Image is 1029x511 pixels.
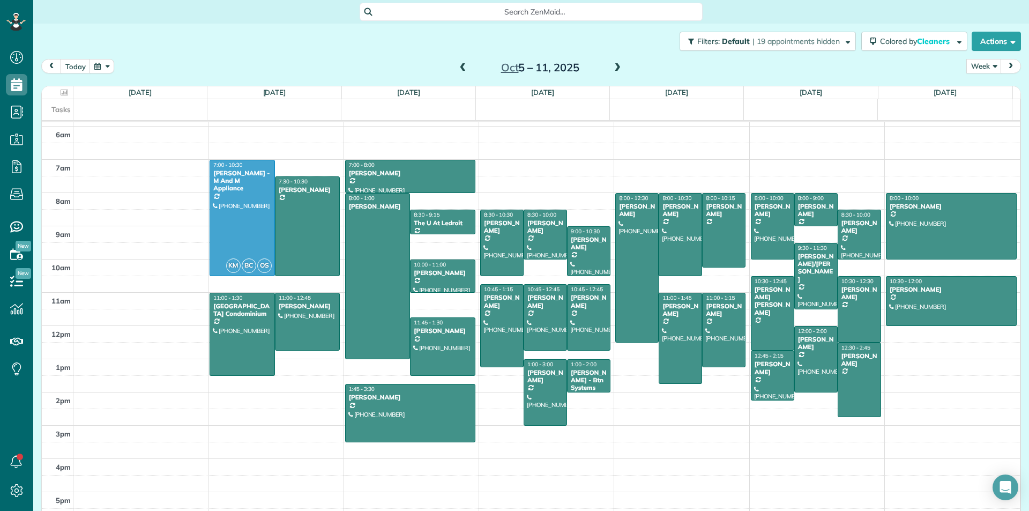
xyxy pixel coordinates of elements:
a: [DATE] [129,88,152,97]
div: [PERSON_NAME] [618,203,655,218]
div: [PERSON_NAME] [754,360,791,376]
span: Default [722,36,750,46]
span: 10:30 - 12:30 [841,278,874,285]
span: 12pm [51,330,71,338]
span: | 19 appointments hidden [752,36,840,46]
span: 7:00 - 8:00 [349,161,375,168]
span: 10:45 - 1:15 [484,286,513,293]
span: 10:00 - 11:00 [414,261,446,268]
span: 7am [56,164,71,172]
span: 11:00 - 1:30 [213,294,242,301]
div: [PERSON_NAME] [348,169,472,177]
div: [PERSON_NAME] [413,327,472,335]
span: 4pm [56,463,71,471]
span: 11am [51,297,71,305]
span: 8:00 - 10:00 [890,195,919,202]
span: 12:45 - 2:15 [755,352,784,359]
div: [PERSON_NAME] [797,203,834,218]
span: 10am [51,263,71,272]
div: [PERSON_NAME] - M And M Appliance [213,169,272,192]
span: Oct [501,61,519,74]
span: New [16,268,31,279]
div: [PERSON_NAME] [483,219,520,235]
div: [PERSON_NAME] [527,294,564,309]
span: 1pm [56,363,71,372]
div: [PERSON_NAME] [483,294,520,309]
div: [PERSON_NAME] [841,352,878,368]
span: 11:00 - 1:45 [662,294,691,301]
span: 7:00 - 10:30 [213,161,242,168]
div: [PERSON_NAME] [278,302,337,310]
span: New [16,241,31,251]
a: [DATE] [263,88,286,97]
span: 8:30 - 9:15 [414,211,439,218]
div: [PERSON_NAME]/[PERSON_NAME] [797,253,834,284]
div: The U At Ledroit [413,219,472,227]
div: [GEOGRAPHIC_DATA] Condominium [213,302,272,318]
div: [PERSON_NAME] [662,203,699,218]
span: 8am [56,197,71,205]
div: [PERSON_NAME] [841,219,878,235]
div: [PERSON_NAME] [889,286,1013,293]
div: [PERSON_NAME] [797,336,834,351]
div: [PERSON_NAME] [705,203,742,218]
span: 8:30 - 10:00 [527,211,556,218]
div: [PERSON_NAME] [348,394,472,401]
div: [PERSON_NAME] [705,302,742,318]
div: [PERSON_NAME] [662,302,699,318]
span: 8:00 - 10:15 [706,195,735,202]
span: 6am [56,130,71,139]
span: 11:00 - 12:45 [279,294,311,301]
div: [PERSON_NAME] [570,236,607,251]
a: Filters: Default | 19 appointments hidden [674,32,856,51]
button: Colored byCleaners [861,32,967,51]
span: 5pm [56,496,71,505]
div: [PERSON_NAME] [527,219,564,235]
span: 8:00 - 12:30 [619,195,648,202]
a: [DATE] [934,88,957,97]
div: [PERSON_NAME] [PERSON_NAME] [754,286,791,317]
span: 1:00 - 2:00 [571,361,596,368]
a: [DATE] [665,88,688,97]
span: KM [226,258,241,273]
span: 9:30 - 11:30 [798,245,827,251]
span: 12:30 - 2:45 [841,344,870,351]
div: [PERSON_NAME] [889,203,1013,210]
button: Actions [972,32,1021,51]
button: next [1001,59,1021,73]
div: [PERSON_NAME] [278,186,337,194]
div: [PERSON_NAME] [841,286,878,301]
div: [PERSON_NAME] [570,294,607,309]
span: 10:30 - 12:00 [890,278,922,285]
span: 10:30 - 12:45 [755,278,787,285]
span: 8:30 - 10:00 [841,211,870,218]
span: 1:00 - 3:00 [527,361,553,368]
div: [PERSON_NAME] [413,269,472,277]
a: [DATE] [800,88,823,97]
span: 9am [56,230,71,239]
button: Week [966,59,1002,73]
span: OS [257,258,272,273]
span: 12:00 - 2:00 [798,328,827,335]
span: Colored by [880,36,953,46]
span: 2pm [56,396,71,405]
span: 8:30 - 10:30 [484,211,513,218]
span: Filters: [697,36,720,46]
span: 11:00 - 1:15 [706,294,735,301]
span: 8:00 - 9:00 [798,195,824,202]
a: [DATE] [531,88,554,97]
div: [PERSON_NAME] [527,369,564,384]
span: 8:00 - 10:00 [755,195,784,202]
span: 8:00 - 1:00 [349,195,375,202]
div: [PERSON_NAME] [348,203,407,210]
span: 10:45 - 12:45 [571,286,603,293]
span: 9:00 - 10:30 [571,228,600,235]
span: BC [242,258,256,273]
span: Cleaners [917,36,951,46]
button: today [61,59,91,73]
h2: 5 – 11, 2025 [473,62,607,73]
span: 10:45 - 12:45 [527,286,560,293]
div: Open Intercom Messenger [993,475,1018,500]
span: 1:45 - 3:30 [349,386,375,392]
div: [PERSON_NAME] - Btn Systems [570,369,607,392]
